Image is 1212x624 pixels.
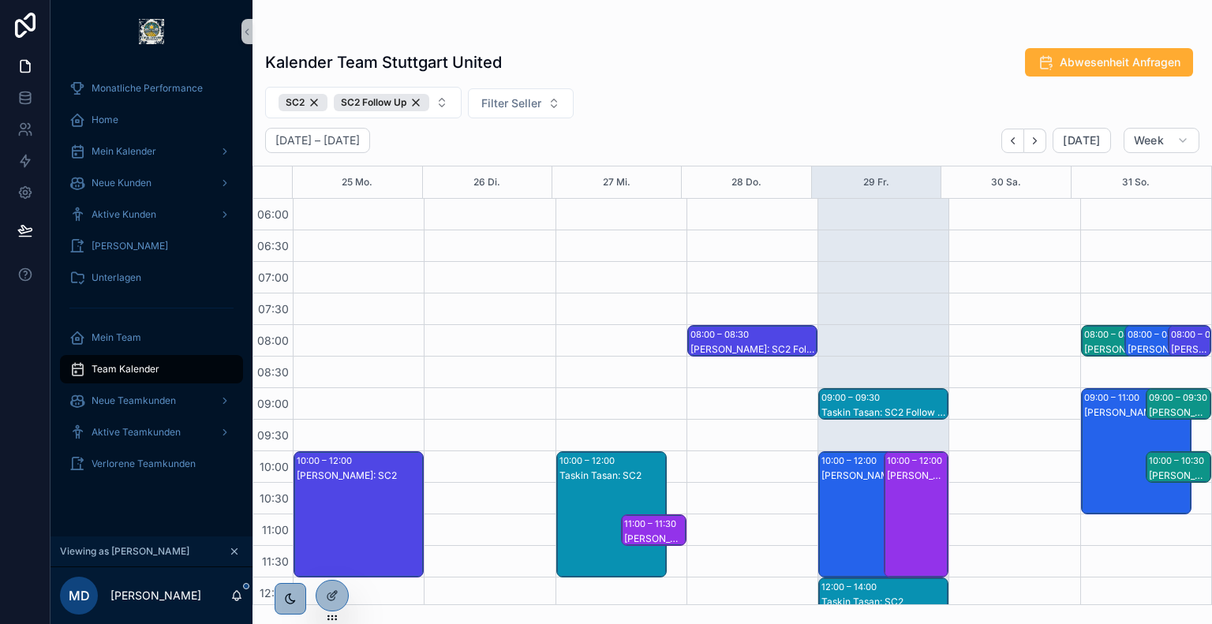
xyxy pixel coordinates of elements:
div: Taskin Tasan: SC2 [821,596,947,608]
div: 09:00 – 11:00 [1084,390,1143,405]
span: Abwesenheit Anfragen [1060,54,1180,70]
div: [PERSON_NAME]: SC2 [1084,406,1190,419]
h1: Kalender Team Stuttgart United [265,51,502,73]
span: 11:00 [258,523,293,536]
span: 12:00 [256,586,293,600]
button: 30 Sa. [991,166,1021,198]
div: 08:00 – 08:30 [1084,327,1147,342]
div: 10:00 – 12:00[PERSON_NAME] Böckmann: SC2 [885,452,948,577]
a: Unterlagen [60,263,243,292]
span: Week [1134,133,1164,148]
span: Aktive Teamkunden [92,426,181,439]
span: [DATE] [1063,133,1100,148]
span: 09:00 [253,397,293,410]
span: 10:30 [256,491,293,505]
div: 08:00 – 08:30 [690,327,753,342]
span: Viewing as [PERSON_NAME] [60,545,189,558]
span: MD [69,586,90,605]
div: 10:00 – 12:00[PERSON_NAME]: SC2 [819,452,928,577]
a: Mein Kalender [60,137,243,166]
button: Select Button [265,87,462,118]
span: 06:00 [253,207,293,221]
p: [PERSON_NAME] [110,588,201,603]
div: 09:00 – 09:30 [821,390,884,405]
div: 10:00 – 10:30[PERSON_NAME]: SC2 Follow Up [1147,452,1210,482]
span: Filter Seller [481,95,541,111]
button: Abwesenheit Anfragen [1025,48,1193,77]
h2: [DATE] – [DATE] [275,133,360,148]
div: [PERSON_NAME]: SC2 [297,469,422,482]
button: 27 Mi. [603,166,630,198]
a: Neue Teamkunden [60,387,243,415]
div: 10:00 – 12:00[PERSON_NAME]: SC2 [294,452,423,577]
span: Mein Team [92,331,141,344]
span: 09:30 [253,428,293,442]
button: Select Button [468,88,574,118]
a: Mein Team [60,323,243,352]
span: 07:30 [254,302,293,316]
span: Unterlagen [92,271,141,284]
div: SC2 Follow Up [334,94,429,111]
button: 25 Mo. [342,166,372,198]
a: Verlorene Teamkunden [60,450,243,478]
a: Aktive Teamkunden [60,418,243,447]
span: Mein Kalender [92,145,156,158]
span: Team Kalender [92,363,159,376]
div: 11:00 – 11:30[PERSON_NAME] Böckmann: SC2 Follow Up [622,515,686,545]
button: Week [1124,128,1199,153]
button: 28 Do. [731,166,761,198]
div: 08:00 – 08:30 [1128,327,1190,342]
div: 08:00 – 08:30[PERSON_NAME]: SC2 Follow Up [1082,326,1154,356]
button: 29 Fr. [863,166,889,198]
a: Neue Kunden [60,169,243,197]
span: [PERSON_NAME] [92,240,168,252]
img: App logo [139,19,164,44]
div: 10:00 – 12:00 [559,453,619,469]
button: Next [1024,129,1046,153]
a: Monatliche Performance [60,74,243,103]
div: 08:00 – 08:30[PERSON_NAME]: SC2 Follow Up [688,326,817,356]
button: Back [1001,129,1024,153]
div: Taskin Tasan: SC2 Follow Up [821,406,947,419]
div: [PERSON_NAME]: SC2 Follow Up [690,343,816,356]
div: [PERSON_NAME]: SC2 Follow Up [1149,469,1210,482]
div: Taskin Tasan: SC2 [559,469,665,482]
span: 06:30 [253,239,293,252]
div: 09:00 – 09:30[PERSON_NAME]: SC2 Follow Up [1147,389,1210,419]
div: [PERSON_NAME] Böckmann: SC2 [887,469,948,482]
div: 09:00 – 09:30Taskin Tasan: SC2 Follow Up [819,389,948,419]
div: 08:00 – 08:30[PERSON_NAME]: SC2 Follow Up [1169,326,1210,356]
div: 10:00 – 12:00 [887,453,946,469]
button: 26 Di. [473,166,500,198]
div: 12:00 – 14:00 [821,579,881,595]
div: [PERSON_NAME]: SC2 Follow Up [1149,406,1210,419]
a: Team Kalender [60,355,243,383]
span: Aktive Kunden [92,208,156,221]
div: 10:00 – 12:00Taskin Tasan: SC2 [557,452,666,577]
span: 08:30 [253,365,293,379]
button: [DATE] [1053,128,1110,153]
span: Monatliche Performance [92,82,203,95]
div: 31 So. [1122,166,1150,198]
a: [PERSON_NAME] [60,232,243,260]
div: [PERSON_NAME] Böckmann: SC2 Follow Up [624,532,685,545]
div: 08:00 – 08:30[PERSON_NAME]: SC2 Follow Up [1125,326,1198,356]
span: 11:30 [258,555,293,568]
span: 10:00 [256,460,293,473]
div: [PERSON_NAME]: SC2 Follow Up [1171,343,1210,356]
span: 08:00 [253,334,293,347]
div: SC2 [279,94,327,111]
span: Neue Kunden [92,177,151,189]
div: [PERSON_NAME]: SC2 [821,469,927,482]
div: scrollable content [50,63,252,499]
span: Verlorene Teamkunden [92,458,196,470]
span: Home [92,114,118,126]
span: Neue Teamkunden [92,394,176,407]
button: Unselect SC_2_FOLLOW_UP [334,94,429,111]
